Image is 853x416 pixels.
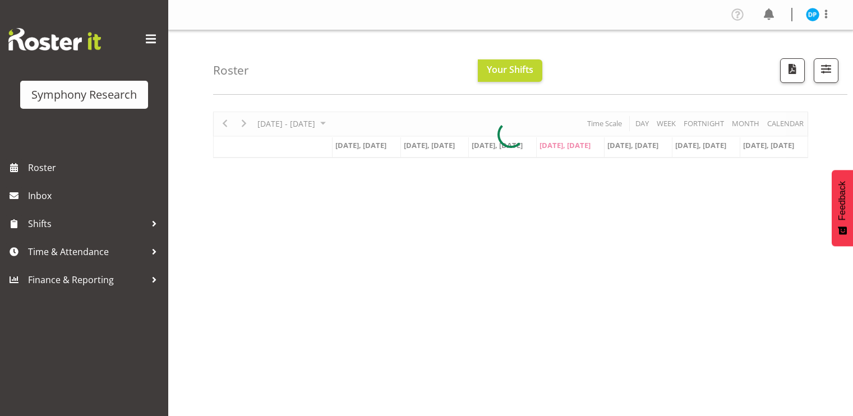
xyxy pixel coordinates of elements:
span: Your Shifts [487,63,533,76]
img: divyadeep-parmar11611.jpg [806,8,819,21]
button: Your Shifts [478,59,542,82]
img: Rosterit website logo [8,28,101,50]
h4: Roster [213,64,249,77]
div: Symphony Research [31,86,137,103]
span: Finance & Reporting [28,271,146,288]
span: Inbox [28,187,163,204]
button: Download a PDF of the roster according to the set date range. [780,58,805,83]
span: Time & Attendance [28,243,146,260]
button: Filter Shifts [814,58,838,83]
button: Feedback - Show survey [832,170,853,246]
span: Roster [28,159,163,176]
span: Feedback [837,181,847,220]
span: Shifts [28,215,146,232]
